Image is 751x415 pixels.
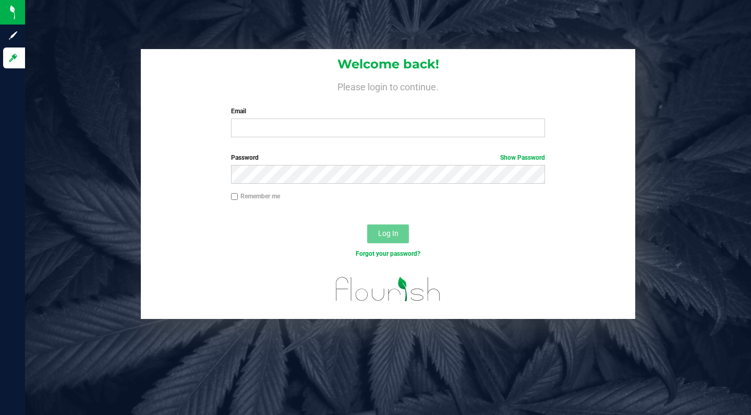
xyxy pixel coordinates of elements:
[231,192,280,201] label: Remember me
[231,154,259,161] span: Password
[141,57,635,71] h1: Welcome back!
[8,53,18,63] inline-svg: Log in
[326,269,450,309] img: flourish_logo.svg
[500,154,545,161] a: Show Password
[378,229,398,238] span: Log In
[231,106,545,116] label: Email
[367,224,409,243] button: Log In
[8,30,18,41] inline-svg: Sign up
[231,193,238,200] input: Remember me
[356,250,420,257] a: Forgot your password?
[141,79,635,92] h4: Please login to continue.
